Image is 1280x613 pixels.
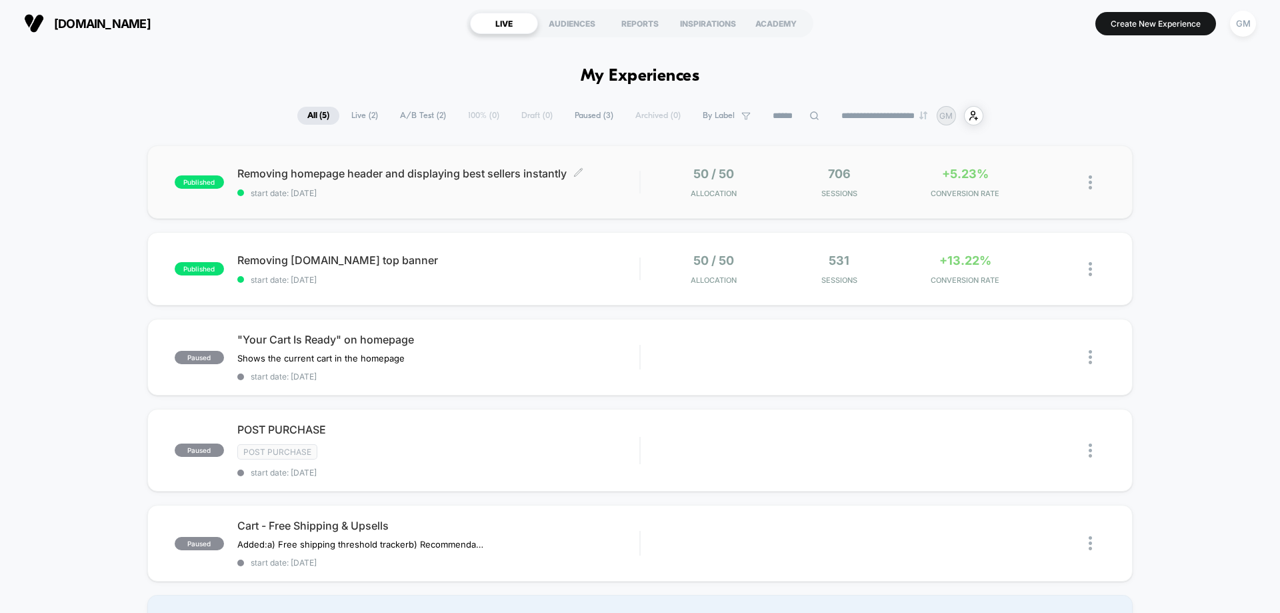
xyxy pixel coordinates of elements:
[237,444,317,460] span: Post Purchase
[1226,10,1260,37] button: GM
[939,253,991,267] span: +13.22%
[237,423,639,436] span: POST PURCHASE
[470,13,538,34] div: LIVE
[742,13,810,34] div: ACADEMY
[237,333,639,346] span: "Your Cart Is Ready" on homepage
[1089,444,1092,458] img: close
[674,13,742,34] div: INSPIRATIONS
[237,188,639,198] span: start date: [DATE]
[939,111,953,121] p: GM
[390,107,456,125] span: A/B Test ( 2 )
[237,353,405,364] span: Shows the current cart in the homepage
[237,275,639,285] span: start date: [DATE]
[237,519,639,532] span: Cart - Free Shipping & Upsells
[24,13,44,33] img: Visually logo
[175,444,224,457] span: paused
[237,539,485,550] span: Added:a) Free shipping threshold trackerb) Recommendation upsells
[20,13,155,34] button: [DOMAIN_NAME]
[237,468,639,478] span: start date: [DATE]
[780,189,899,198] span: Sessions
[691,275,737,285] span: Allocation
[828,167,851,181] span: 706
[297,107,339,125] span: All ( 5 )
[829,253,849,267] span: 531
[905,275,1025,285] span: CONVERSION RATE
[1089,536,1092,550] img: close
[1089,175,1092,189] img: close
[237,558,639,568] span: start date: [DATE]
[538,13,606,34] div: AUDIENCES
[175,351,224,364] span: paused
[175,175,224,189] span: published
[606,13,674,34] div: REPORTS
[341,107,388,125] span: Live ( 2 )
[581,67,700,86] h1: My Experiences
[565,107,623,125] span: Paused ( 3 )
[691,189,737,198] span: Allocation
[237,372,639,382] span: start date: [DATE]
[780,275,899,285] span: Sessions
[54,17,151,31] span: [DOMAIN_NAME]
[693,253,734,267] span: 50 / 50
[919,111,927,119] img: end
[905,189,1025,198] span: CONVERSION RATE
[237,167,639,180] span: Removing homepage header and displaying best sellers instantly
[703,111,735,121] span: By Label
[1230,11,1256,37] div: GM
[1089,262,1092,276] img: close
[237,253,639,267] span: Removing [DOMAIN_NAME] top banner
[1089,350,1092,364] img: close
[1095,12,1216,35] button: Create New Experience
[175,537,224,550] span: paused
[175,262,224,275] span: published
[693,167,734,181] span: 50 / 50
[942,167,989,181] span: +5.23%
